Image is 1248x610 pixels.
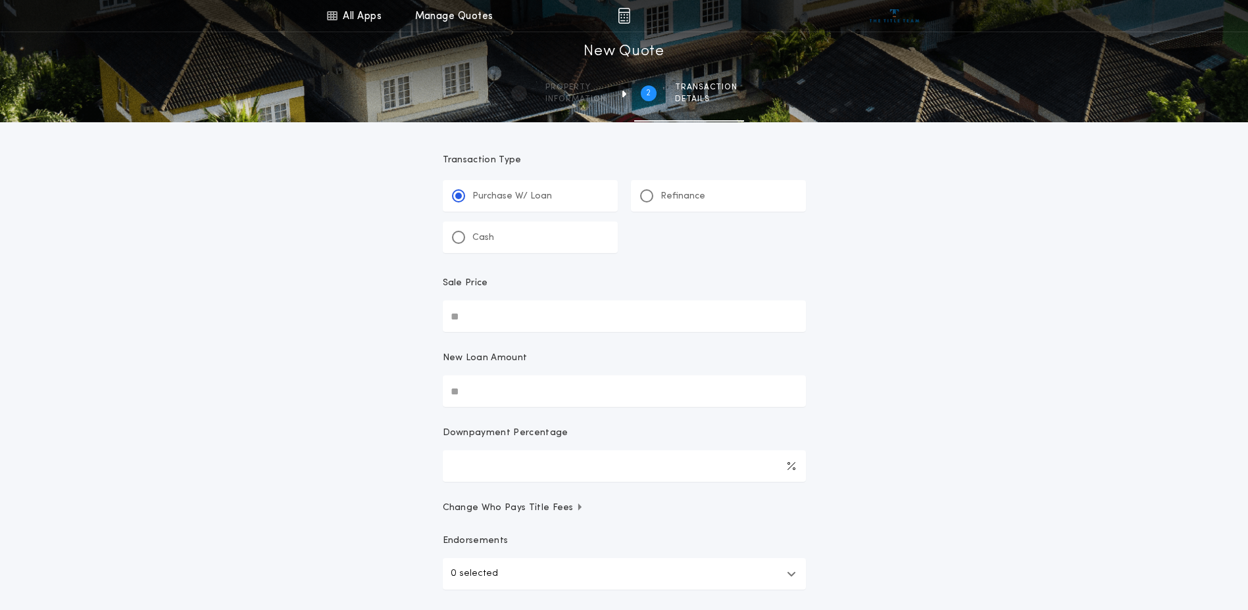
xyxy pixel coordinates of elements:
[618,8,630,24] img: img
[545,94,607,105] span: information
[661,190,705,203] p: Refinance
[443,450,806,482] input: Downpayment Percentage
[443,277,488,290] p: Sale Price
[870,9,919,22] img: vs-icon
[443,427,568,440] p: Downpayment Percentage
[646,88,651,99] h2: 2
[443,502,584,515] span: Change Who Pays Title Fees
[545,82,607,93] span: Property
[584,41,664,62] h1: New Quote
[675,82,737,93] span: Transaction
[472,231,494,245] p: Cash
[451,566,498,582] p: 0 selected
[472,190,552,203] p: Purchase W/ Loan
[443,534,806,548] p: Endorsements
[443,300,806,332] input: Sale Price
[443,352,528,365] p: New Loan Amount
[443,375,806,407] input: New Loan Amount
[443,558,806,590] button: 0 selected
[443,502,806,515] button: Change Who Pays Title Fees
[675,94,737,105] span: details
[443,154,806,167] p: Transaction Type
